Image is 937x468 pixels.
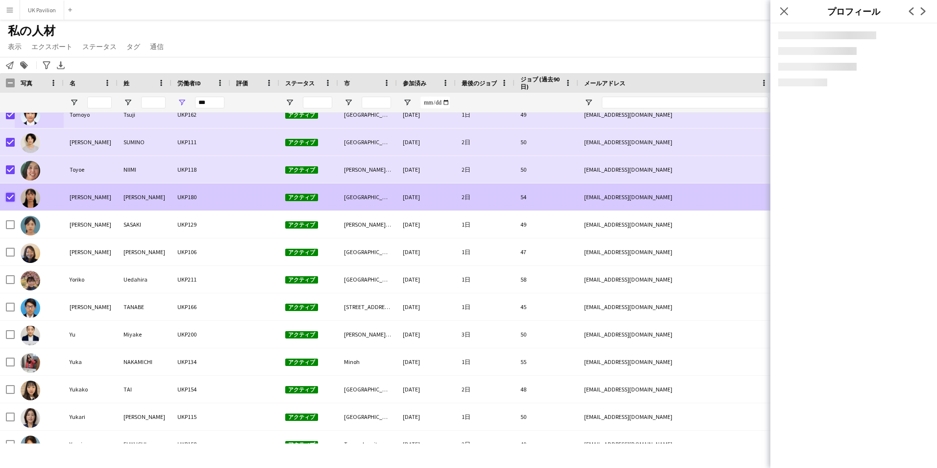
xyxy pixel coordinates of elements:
[403,79,426,87] span: 参加済み
[397,266,456,293] div: [DATE]
[578,376,774,403] div: [EMAIL_ADDRESS][DOMAIN_NAME]
[70,98,78,107] button: フィルターメニューを開く
[456,266,515,293] div: 1日
[172,101,230,128] div: UKP162
[515,266,578,293] div: 58
[397,293,456,320] div: [DATE]
[602,97,768,108] input: メールアドレス フィルター入力
[338,266,397,293] div: [GEOGRAPHIC_DATA]
[456,101,515,128] div: 1日
[397,211,456,238] div: [DATE]
[515,156,578,183] div: 50
[397,431,456,458] div: [DATE]
[285,111,318,119] span: アクティブ
[397,238,456,265] div: [DATE]
[770,5,937,18] h3: プロフィール
[285,441,318,448] span: アクティブ
[584,79,625,87] span: メールアドレス
[146,40,168,53] a: 通信
[8,24,55,38] span: 私の人材
[403,98,412,107] button: フィルターメニューを開く
[578,348,774,375] div: [EMAIL_ADDRESS][DOMAIN_NAME]
[578,156,774,183] div: [EMAIL_ADDRESS][DOMAIN_NAME]
[118,129,172,156] div: SUMINO
[338,376,397,403] div: [GEOGRAPHIC_DATA]
[285,414,318,421] span: アクティブ
[338,129,397,156] div: [GEOGRAPHIC_DATA] [DEMOGRAPHIC_DATA][GEOGRAPHIC_DATA]
[64,431,118,458] div: Yumie
[344,98,353,107] button: フィルターメニューを開く
[456,183,515,210] div: 2日
[578,238,774,265] div: [EMAIL_ADDRESS][DOMAIN_NAME]
[172,238,230,265] div: UKP106
[515,129,578,156] div: 50
[515,321,578,348] div: 50
[578,266,774,293] div: [EMAIL_ADDRESS][DOMAIN_NAME]
[64,293,118,320] div: [PERSON_NAME]
[118,266,172,293] div: Uedahira
[397,156,456,183] div: [DATE]
[338,293,397,320] div: [STREET_ADDRESS][PERSON_NAME]
[64,266,118,293] div: Yoriko
[118,211,172,238] div: SASAKI
[584,98,593,107] button: フィルターメニューを開く
[285,139,318,146] span: アクティブ
[172,293,230,320] div: UKP166
[21,353,40,373] img: Yuka NAKAMICHI
[21,106,40,126] img: Tomoyo Tsuji
[27,40,76,53] a: エクスポート
[123,40,144,53] a: タグ
[285,79,315,87] span: ステータス
[4,59,16,71] app-action-btn: ワークフォースに通知
[64,403,118,430] div: Yukari
[4,40,25,53] a: 表示
[172,376,230,403] div: UKP154
[31,42,73,51] span: エクスポート
[578,211,774,238] div: [EMAIL_ADDRESS][DOMAIN_NAME]
[118,238,172,265] div: [PERSON_NAME]
[21,133,40,153] img: Toshiko SUMINO
[172,211,230,238] div: UKP129
[285,276,318,284] span: アクティブ
[177,98,186,107] button: フィルターメニューを開く
[118,403,172,430] div: [PERSON_NAME]
[285,304,318,311] span: アクティブ
[8,42,22,51] span: 表示
[118,321,172,348] div: Miyake
[21,161,40,181] img: Toyoe NIIMI
[456,156,515,183] div: 2日
[520,76,561,90] span: ジョブ (過去90日)
[515,238,578,265] div: 47
[64,321,118,348] div: Yu
[515,183,578,210] div: 54
[338,403,397,430] div: [GEOGRAPHIC_DATA]
[21,216,40,235] img: Yoko SASAKI
[118,376,172,403] div: TAI
[462,79,497,87] span: 最後のジョブ
[338,183,397,210] div: [GEOGRAPHIC_DATA][GEOGRAPHIC_DATA]
[456,211,515,238] div: 1日
[64,183,118,210] div: [PERSON_NAME]
[397,183,456,210] div: [DATE]
[578,101,774,128] div: [EMAIL_ADDRESS][DOMAIN_NAME]
[21,381,40,400] img: Yukako TAI
[172,156,230,183] div: UKP118
[338,321,397,348] div: [PERSON_NAME][GEOGRAPHIC_DATA]
[21,326,40,345] img: Yu Miyake
[285,194,318,201] span: アクティブ
[578,431,774,458] div: [EMAIL_ADDRESS][DOMAIN_NAME]
[578,403,774,430] div: [EMAIL_ADDRESS][DOMAIN_NAME]
[236,79,248,87] span: 評価
[123,79,129,87] span: 姓
[397,348,456,375] div: [DATE]
[285,331,318,338] span: アクティブ
[285,221,318,229] span: アクティブ
[338,156,397,183] div: [PERSON_NAME][GEOGRAPHIC_DATA]
[21,188,40,208] img: Yoko Matsumoto
[64,348,118,375] div: Yuka
[64,129,118,156] div: [PERSON_NAME]
[172,266,230,293] div: UKP211
[177,79,201,87] span: 労働者ID
[21,79,32,87] span: 写真
[70,79,75,87] span: 名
